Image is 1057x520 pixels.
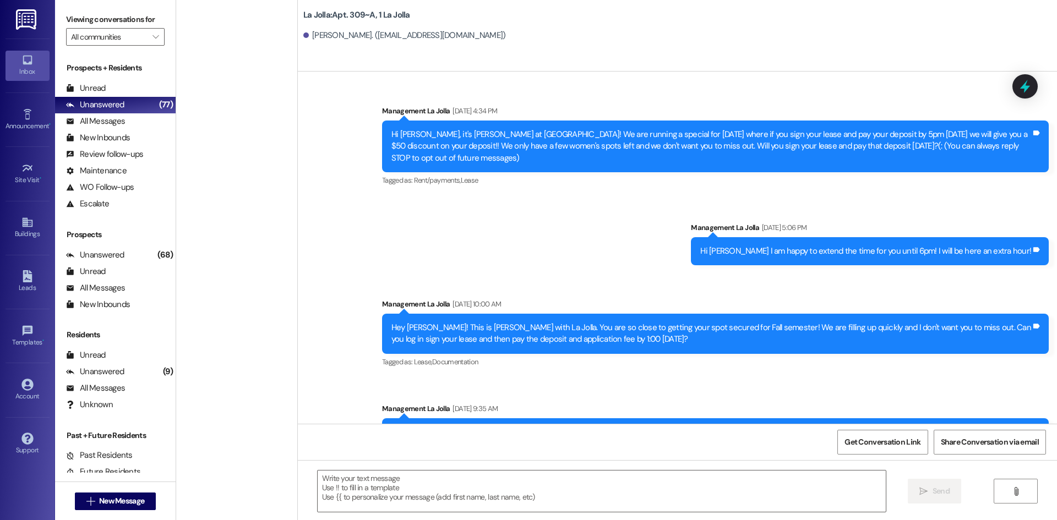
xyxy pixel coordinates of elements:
[691,222,1049,237] div: Management La Jolla
[461,176,478,185] span: Lease
[86,497,95,506] i: 
[66,11,165,28] label: Viewing conversations for
[66,132,130,144] div: New Inbounds
[66,99,124,111] div: Unanswered
[844,436,920,448] span: Get Conversation Link
[55,430,176,441] div: Past + Future Residents
[66,299,130,310] div: New Inbounds
[391,129,1031,164] div: Hi [PERSON_NAME], it's [PERSON_NAME] at [GEOGRAPHIC_DATA]! We are running a special for [DATE] wh...
[908,479,961,503] button: Send
[156,96,176,113] div: (77)
[40,174,41,182] span: •
[450,298,501,310] div: [DATE] 10:00 AM
[391,322,1031,346] div: Hey [PERSON_NAME]! This is [PERSON_NAME] with La Jolla. You are so close to getting your spot sec...
[382,105,1049,121] div: Management La Jolla
[55,62,176,74] div: Prospects + Residents
[42,337,44,344] span: •
[6,429,50,459] a: Support
[6,375,50,405] a: Account
[303,9,410,21] b: La Jolla: Apt. 309~A, 1 La Jolla
[66,466,140,478] div: Future Residents
[303,30,506,41] div: [PERSON_NAME]. ([EMAIL_ADDRESS][DOMAIN_NAME])
[414,357,432,366] span: Lease ,
[152,32,159,41] i: 
[66,450,133,461] div: Past Residents
[16,9,39,30] img: ResiDesk Logo
[75,492,156,510] button: New Message
[66,266,106,277] div: Unread
[66,149,143,160] div: Review follow-ups
[6,51,50,80] a: Inbox
[66,83,106,94] div: Unread
[66,399,113,410] div: Unknown
[432,357,478,366] span: Documentation
[6,213,50,243] a: Buildings
[66,282,125,294] div: All Messages
[382,354,1049,370] div: Tagged as:
[66,198,109,210] div: Escalate
[66,382,125,394] div: All Messages
[66,182,134,193] div: WO Follow-ups
[934,430,1046,455] button: Share Conversation via email
[700,245,1031,257] div: Hi [PERSON_NAME] I am happy to extend the time for you until 6pm! I will be here an extra hour!
[6,267,50,297] a: Leads
[66,116,125,127] div: All Messages
[382,172,1049,188] div: Tagged as:
[55,329,176,341] div: Residents
[160,363,176,380] div: (9)
[49,121,51,128] span: •
[382,403,1049,418] div: Management La Jolla
[450,105,497,117] div: [DATE] 4:34 PM
[837,430,928,455] button: Get Conversation Link
[155,247,176,264] div: (68)
[941,436,1039,448] span: Share Conversation via email
[66,249,124,261] div: Unanswered
[66,349,106,361] div: Unread
[6,159,50,189] a: Site Visit •
[71,28,147,46] input: All communities
[919,487,928,496] i: 
[99,495,144,507] span: New Message
[382,298,1049,314] div: Management La Jolla
[450,403,498,414] div: [DATE] 9:35 AM
[414,176,461,185] span: Rent/payments ,
[759,222,807,233] div: [DATE] 5:06 PM
[66,165,127,177] div: Maintenance
[55,229,176,240] div: Prospects
[66,366,124,377] div: Unanswered
[6,321,50,351] a: Templates •
[1012,487,1020,496] i: 
[933,485,950,497] span: Send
